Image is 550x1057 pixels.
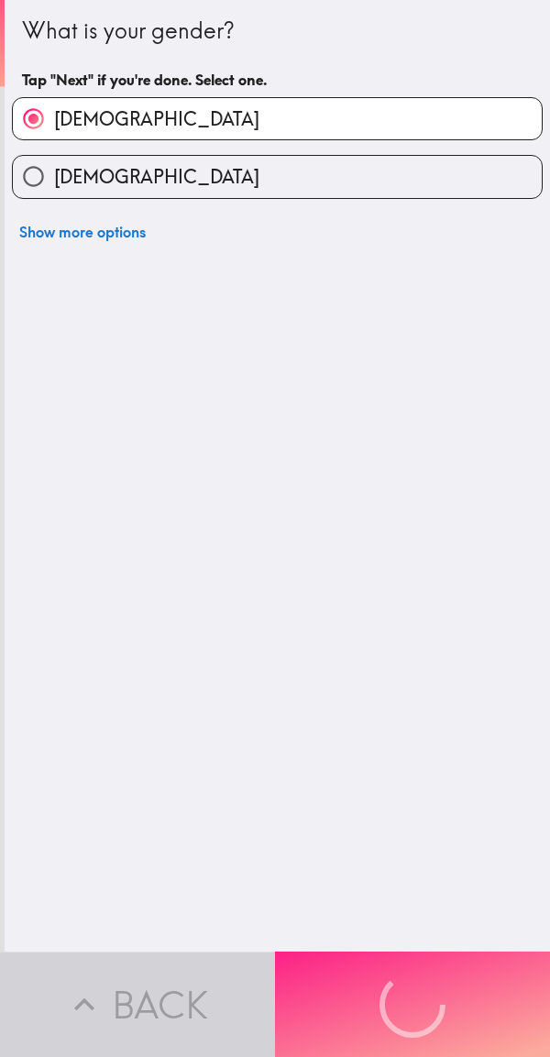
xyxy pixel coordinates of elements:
[12,214,153,250] button: Show more options
[54,106,259,132] span: [DEMOGRAPHIC_DATA]
[22,16,533,47] div: What is your gender?
[13,98,542,139] button: [DEMOGRAPHIC_DATA]
[22,70,533,90] h6: Tap "Next" if you're done. Select one.
[54,164,259,190] span: [DEMOGRAPHIC_DATA]
[13,156,542,197] button: [DEMOGRAPHIC_DATA]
